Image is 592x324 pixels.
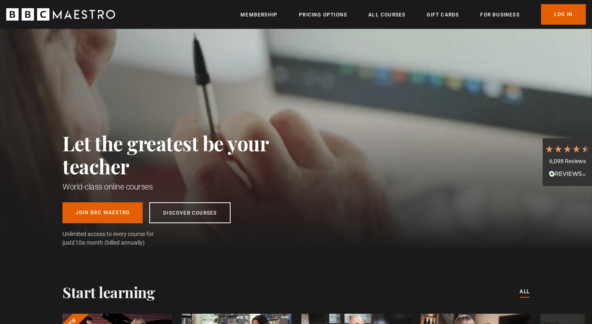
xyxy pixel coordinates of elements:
div: 4.7 Stars [545,144,590,153]
a: All Courses [368,11,405,19]
div: 6,098 ReviewsRead All Reviews [543,138,592,186]
a: Gift Cards [427,11,459,19]
a: Log In [541,4,586,25]
a: Pricing Options [299,11,347,19]
h2: Let the greatest be your teacher [62,132,305,178]
span: Unlimited access to every course for just a month (billed annually) [62,230,173,247]
div: Read All Reviews [545,170,590,180]
nav: Primary [240,4,586,25]
img: REVIEWS.io [549,171,586,176]
svg: BBC Maestro [6,8,115,21]
span: £10 [72,239,82,246]
a: Join BBC Maestro [62,202,143,223]
div: 6,098 Reviews [545,157,590,166]
a: Discover Courses [149,202,231,223]
h1: World-class online courses [62,181,305,192]
a: Membership [240,11,277,19]
a: For business [480,11,519,19]
h2: Start learning [62,283,155,301]
a: All [520,287,530,296]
